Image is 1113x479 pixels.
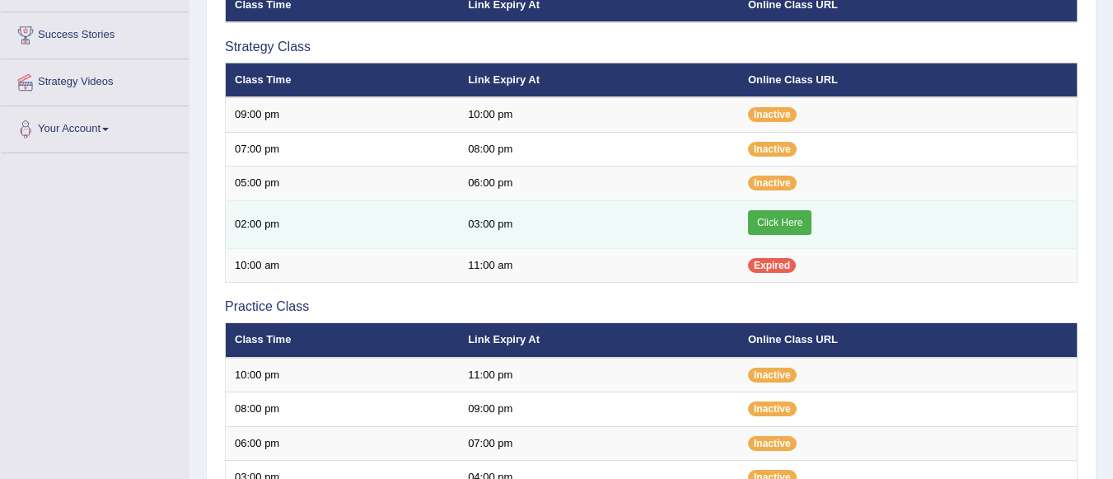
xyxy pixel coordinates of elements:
td: 02:00 pm [226,200,460,248]
td: 11:00 am [459,248,739,283]
a: Your Account [1,106,189,148]
td: 06:00 pm [459,167,739,201]
th: Link Expiry At [459,323,739,358]
td: 09:00 pm [459,392,739,427]
span: Inactive [748,368,797,383]
span: Inactive [748,107,797,122]
td: 07:00 pm [459,426,739,461]
a: Click Here [748,210,811,235]
h3: Strategy Class [225,40,1078,54]
th: Online Class URL [739,323,1078,358]
td: 08:00 pm [226,392,460,427]
a: Success Stories [1,12,189,54]
td: 11:00 pm [459,358,739,392]
th: Class Time [226,323,460,358]
td: 09:00 pm [226,97,460,132]
th: Link Expiry At [459,63,739,97]
td: 06:00 pm [226,426,460,461]
span: Inactive [748,142,797,157]
span: Expired [748,258,796,273]
span: Inactive [748,176,797,190]
td: 03:00 pm [459,200,739,248]
a: Strategy Videos [1,59,189,101]
h3: Practice Class [225,299,1078,314]
td: 07:00 pm [226,132,460,167]
span: Inactive [748,436,797,451]
span: Inactive [748,402,797,416]
td: 05:00 pm [226,167,460,201]
td: 10:00 pm [459,97,739,132]
td: 08:00 pm [459,132,739,167]
th: Class Time [226,63,460,97]
td: 10:00 pm [226,358,460,392]
th: Online Class URL [739,63,1078,97]
td: 10:00 am [226,248,460,283]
